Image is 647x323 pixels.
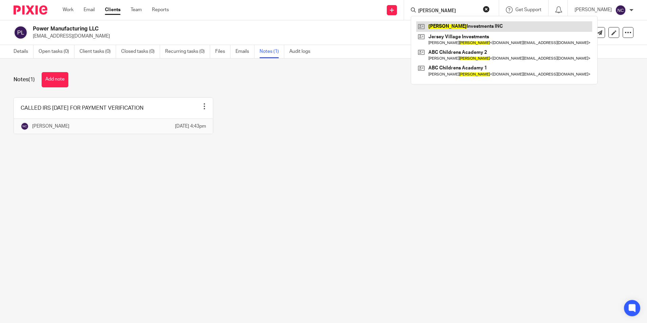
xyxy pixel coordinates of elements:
[14,5,47,15] img: Pixie
[152,6,169,13] a: Reports
[260,45,284,58] a: Notes (1)
[14,25,28,40] img: svg%3E
[236,45,254,58] a: Emails
[21,122,29,130] img: svg%3E
[33,25,440,33] h2: Power Manufacturing LLC
[63,6,73,13] a: Work
[14,76,35,83] h1: Notes
[33,33,541,40] p: [EMAIL_ADDRESS][DOMAIN_NAME]
[131,6,142,13] a: Team
[105,6,120,13] a: Clients
[175,123,206,130] p: [DATE] 4:43pm
[84,6,95,13] a: Email
[32,123,69,130] p: [PERSON_NAME]
[575,6,612,13] p: [PERSON_NAME]
[121,45,160,58] a: Closed tasks (0)
[615,5,626,16] img: svg%3E
[28,77,35,82] span: (1)
[418,8,478,14] input: Search
[42,72,68,87] button: Add note
[165,45,210,58] a: Recurring tasks (0)
[215,45,230,58] a: Files
[39,45,74,58] a: Open tasks (0)
[14,45,34,58] a: Details
[289,45,315,58] a: Audit logs
[515,7,541,12] span: Get Support
[80,45,116,58] a: Client tasks (0)
[483,6,490,13] button: Clear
